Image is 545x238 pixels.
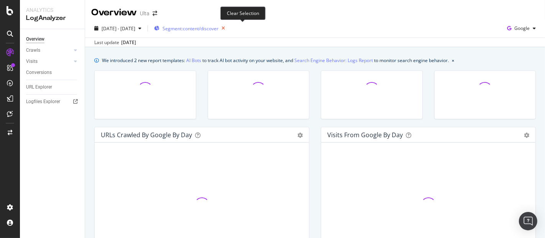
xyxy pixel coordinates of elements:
div: Clear Selection [220,7,266,20]
div: Overview [26,35,44,43]
div: Visits [26,57,38,66]
div: Ulta [140,10,149,17]
div: Overview [91,6,137,19]
a: Visits [26,57,72,66]
a: Logfiles Explorer [26,98,79,106]
button: Segment:content/discover [151,22,228,34]
button: Google [504,22,539,34]
a: Search Engine Behavior: Logs Report [294,56,373,64]
div: Conversions [26,69,52,77]
a: Conversions [26,69,79,77]
div: URLs Crawled by Google by day [101,131,192,139]
div: Last update [94,39,136,46]
div: info banner [94,56,536,64]
div: URL Explorer [26,83,52,91]
a: AI Bots [186,56,201,64]
div: Logfiles Explorer [26,98,60,106]
div: Visits from Google by day [327,131,403,139]
button: close banner [450,55,456,66]
a: Crawls [26,46,72,54]
div: gear [297,133,303,138]
div: We introduced 2 new report templates: to track AI bot activity on your website, and to monitor se... [102,56,449,64]
div: gear [524,133,529,138]
span: [DATE] - [DATE] [102,25,135,32]
div: arrow-right-arrow-left [153,11,157,16]
div: Crawls [26,46,40,54]
div: LogAnalyzer [26,14,79,23]
a: Overview [26,35,79,43]
span: Segment: content/discover [163,25,218,32]
div: Analytics [26,6,79,14]
a: URL Explorer [26,83,79,91]
span: Google [514,25,530,31]
div: [DATE] [121,39,136,46]
button: [DATE] - [DATE] [91,22,144,34]
div: Open Intercom Messenger [519,212,537,230]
